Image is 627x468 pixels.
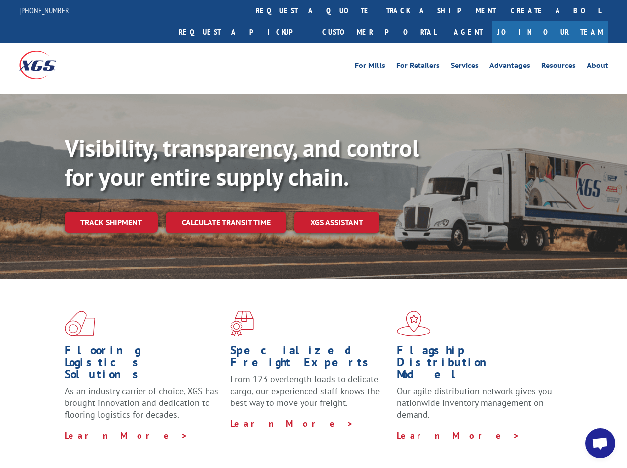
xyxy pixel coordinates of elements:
a: Advantages [489,62,530,72]
a: XGS ASSISTANT [294,212,379,233]
a: Join Our Team [492,21,608,43]
a: For Retailers [396,62,440,72]
img: xgs-icon-flagship-distribution-model-red [397,311,431,336]
a: Learn More > [65,430,188,441]
a: Customer Portal [315,21,444,43]
a: Calculate transit time [166,212,286,233]
a: About [587,62,608,72]
h1: Flooring Logistics Solutions [65,344,223,385]
a: Resources [541,62,576,72]
a: Learn More > [230,418,354,429]
p: From 123 overlength loads to delicate cargo, our experienced staff knows the best way to move you... [230,373,389,417]
img: xgs-icon-focused-on-flooring-red [230,311,254,336]
a: For Mills [355,62,385,72]
b: Visibility, transparency, and control for your entire supply chain. [65,133,419,192]
h1: Specialized Freight Experts [230,344,389,373]
a: Request a pickup [171,21,315,43]
span: Our agile distribution network gives you nationwide inventory management on demand. [397,385,552,420]
a: [PHONE_NUMBER] [19,5,71,15]
a: Agent [444,21,492,43]
h1: Flagship Distribution Model [397,344,555,385]
a: Services [451,62,479,72]
span: As an industry carrier of choice, XGS has brought innovation and dedication to flooring logistics... [65,385,218,420]
a: Learn More > [397,430,520,441]
div: Open chat [585,428,615,458]
a: Track shipment [65,212,158,233]
img: xgs-icon-total-supply-chain-intelligence-red [65,311,95,336]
